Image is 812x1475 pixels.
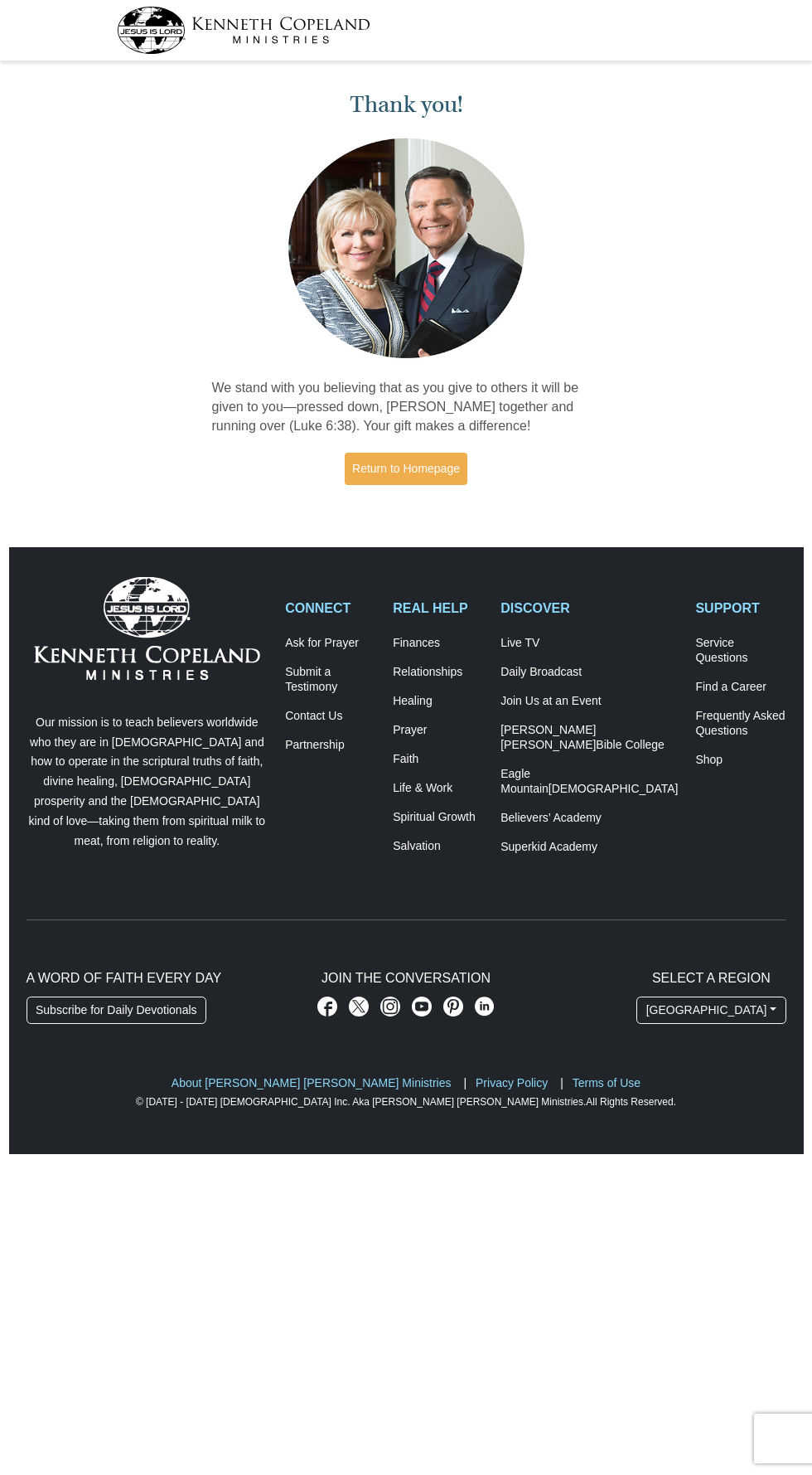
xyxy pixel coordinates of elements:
h2: CONNECT [285,600,375,616]
a: Shop [695,753,785,768]
span: Bible College [596,738,665,751]
a: Contact Us [285,709,375,724]
p: Our mission is to teach believers worldwide who they are in [DEMOGRAPHIC_DATA] and how to operate... [27,713,268,852]
h2: REAL HELP [393,600,483,616]
a: Believers’ Academy [500,811,678,826]
a: Frequently AskedQuestions [695,709,785,739]
a: Partnership [285,738,375,753]
h1: Thank you! [212,91,601,119]
a: [PERSON_NAME] [PERSON_NAME]Bible College [500,723,678,753]
span: A Word of Faith Every Day [27,971,222,985]
a: Service Questions [695,636,785,666]
button: [GEOGRAPHIC_DATA] [636,997,785,1025]
a: Return to Homepage [345,453,467,485]
a: Daily Broadcast [500,665,678,680]
img: kcm-header-logo.svg [117,7,370,54]
a: Submit a Testimony [285,665,375,695]
a: Eagle Mountain[DEMOGRAPHIC_DATA] [500,767,678,797]
a: Join Us at an Event [500,694,678,709]
span: [DEMOGRAPHIC_DATA] [549,782,679,795]
a: Faith [393,752,483,767]
a: Ask for Prayer [285,636,375,651]
a: Find a Career [695,680,785,695]
a: Salvation [393,839,483,854]
a: Subscribe for Daily Devotionals [27,997,207,1025]
a: Finances [393,636,483,651]
p: We stand with you believing that as you give to others it will be given to you—pressed down, [PER... [212,379,601,436]
a: Aka [PERSON_NAME] [PERSON_NAME] Ministries. [352,1096,586,1108]
h2: Join The Conversation [285,970,527,986]
h2: SUPPORT [695,600,785,616]
a: Terms of Use [573,1076,640,1089]
img: Kenneth and Gloria [284,134,529,362]
a: Relationships [393,665,483,680]
h2: Select A Region [636,970,785,986]
a: Healing [393,694,483,709]
a: Privacy Policy [476,1076,548,1089]
a: © [DATE] - [DATE] [136,1096,217,1108]
a: Live TV [500,636,678,651]
a: Spiritual Growth [393,810,483,825]
a: Superkid Academy [500,840,678,855]
p: All Rights Reserved. [27,1094,786,1110]
a: [DEMOGRAPHIC_DATA] Inc. [220,1096,350,1108]
a: Life & Work [393,781,483,796]
a: Prayer [393,723,483,738]
h2: DISCOVER [500,600,678,616]
a: About [PERSON_NAME] [PERSON_NAME] Ministries [172,1076,452,1089]
img: Kenneth Copeland Ministries [34,577,260,680]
